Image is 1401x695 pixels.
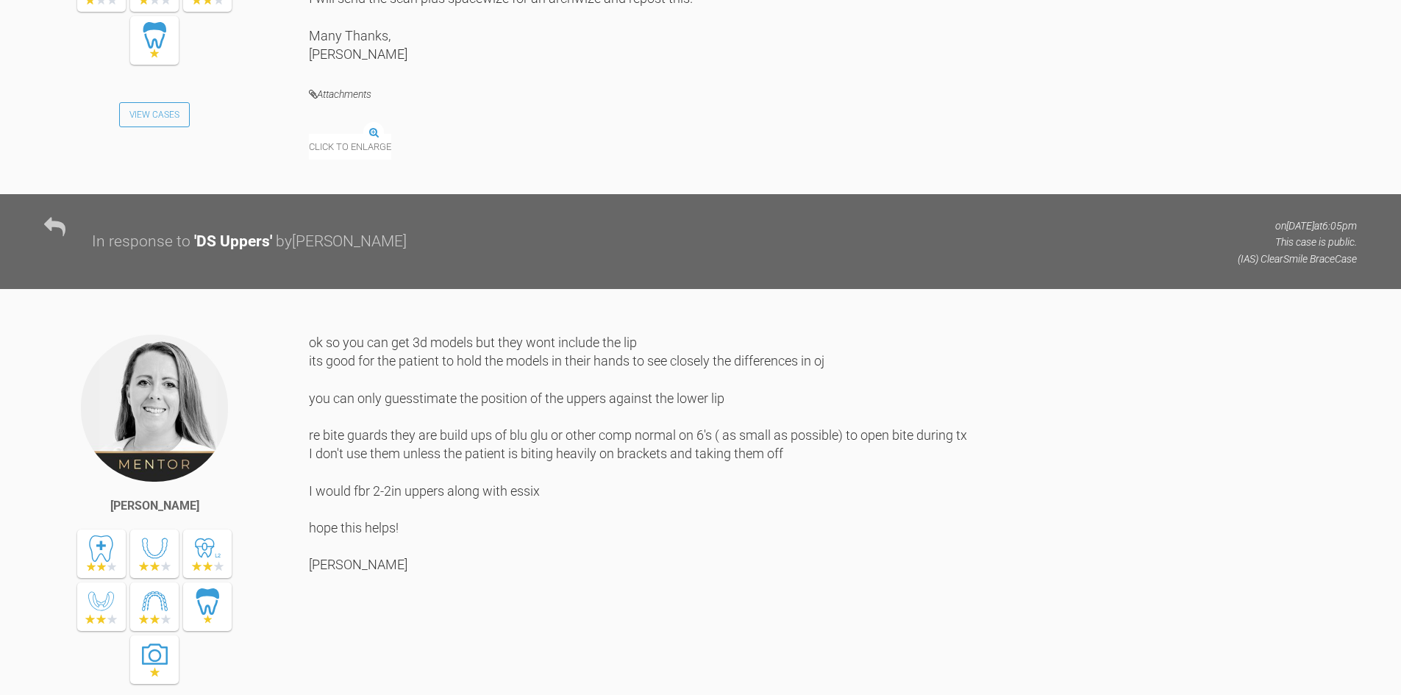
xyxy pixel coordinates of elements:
[119,102,190,127] a: View Cases
[309,85,1357,104] h4: Attachments
[79,333,229,483] img: Emma Dougherty
[1238,234,1357,250] p: This case is public.
[276,229,407,254] div: by [PERSON_NAME]
[309,134,391,160] span: Click to enlarge
[110,496,199,516] div: [PERSON_NAME]
[92,229,190,254] div: In response to
[194,229,272,254] div: ' DS Uppers '
[1238,218,1357,234] p: on [DATE] at 6:05pm
[1238,251,1357,267] p: (IAS) ClearSmile Brace Case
